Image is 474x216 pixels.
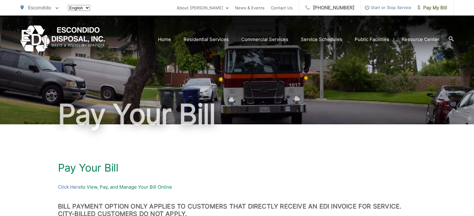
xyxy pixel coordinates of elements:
[21,25,105,53] a: EDCD logo. Return to the homepage.
[235,4,265,11] a: News & Events
[355,36,389,43] a: Public Facilities
[58,183,81,191] a: Click Here
[418,4,447,11] span: Pay My Bill
[21,99,454,130] h1: Pay Your Bill
[158,36,171,43] a: Home
[301,36,342,43] a: Service Schedules
[241,36,288,43] a: Commercial Services
[58,162,416,174] h1: Pay Your Bill
[184,36,229,43] a: Residential Services
[271,4,293,11] a: Contact Us
[58,183,416,191] p: to View, Pay, and Manage Your Bill Online
[177,4,229,11] a: About [PERSON_NAME]
[68,5,90,11] select: Select a language
[28,5,51,11] span: Escondido
[402,36,439,43] a: Resource Center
